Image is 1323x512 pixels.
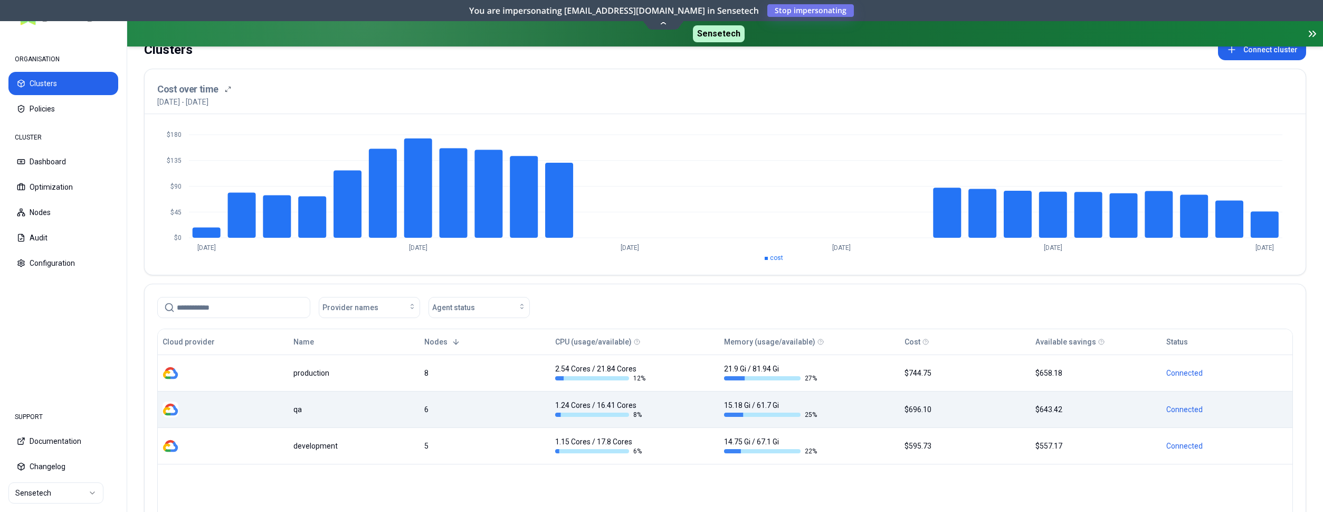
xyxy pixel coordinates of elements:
div: 22 % [724,447,817,455]
div: $658.18 [1035,368,1157,378]
button: Cost [905,331,920,352]
img: gcp [163,365,178,381]
button: Optimization [8,175,118,199]
button: Policies [8,97,118,120]
div: SUPPORT [8,406,118,427]
div: 1.15 Cores / 17.8 Cores [555,436,648,455]
tspan: [DATE] [832,244,851,252]
h3: Cost over time [157,82,218,97]
button: Clusters [8,72,118,95]
tspan: $135 [167,157,182,164]
span: Sensetech [693,25,745,42]
img: gcp [163,402,178,417]
div: 5 [424,441,546,451]
button: CPU (usage/available) [555,331,632,352]
button: Dashboard [8,150,118,173]
div: $696.10 [905,404,1026,415]
button: Agent status [429,297,530,318]
tspan: [DATE] [197,244,216,252]
div: 6 [424,404,546,415]
button: Nodes [8,201,118,224]
img: gcp [163,438,178,454]
div: CLUSTER [8,127,118,148]
button: Cloud provider [163,331,215,352]
div: 8 [424,368,546,378]
div: 12 % [555,374,648,383]
tspan: [DATE] [1044,244,1062,252]
div: $744.75 [905,368,1026,378]
button: Available savings [1035,331,1096,352]
div: Clusters [144,39,193,60]
button: Changelog [8,455,118,478]
div: 2.54 Cores / 21.84 Cores [555,364,648,383]
span: cost [770,254,783,262]
div: Connected [1166,404,1288,415]
div: $595.73 [905,441,1026,451]
button: Memory (usage/available) [724,331,815,352]
div: $557.17 [1035,441,1157,451]
div: Status [1166,337,1188,347]
div: qa [293,404,415,415]
div: 14.75 Gi / 67.1 Gi [724,436,817,455]
tspan: [DATE] [1255,244,1274,252]
div: 21.9 Gi / 81.94 Gi [724,364,817,383]
div: 1.24 Cores / 16.41 Cores [555,400,648,419]
div: 6 % [555,447,648,455]
button: Name [293,331,314,352]
button: Provider names [319,297,420,318]
tspan: $45 [170,209,182,216]
tspan: $0 [174,234,182,241]
tspan: [DATE] [409,244,427,252]
button: Audit [8,226,118,249]
button: Documentation [8,430,118,453]
div: $643.42 [1035,404,1157,415]
div: Connected [1166,368,1288,378]
span: Provider names [322,302,378,313]
div: 25 % [724,411,817,419]
button: Connect cluster [1218,39,1306,60]
tspan: [DATE] [621,244,639,252]
button: Configuration [8,252,118,275]
div: 15.18 Gi / 61.7 Gi [724,400,817,419]
button: Nodes [424,331,460,352]
tspan: $180 [167,131,182,138]
div: 8 % [555,411,648,419]
div: Connected [1166,441,1288,451]
div: development [293,441,415,451]
tspan: $90 [170,183,182,190]
p: [DATE] - [DATE] [157,97,208,107]
div: production [293,368,415,378]
div: 27 % [724,374,817,383]
div: ORGANISATION [8,49,118,70]
span: Agent status [432,302,475,313]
